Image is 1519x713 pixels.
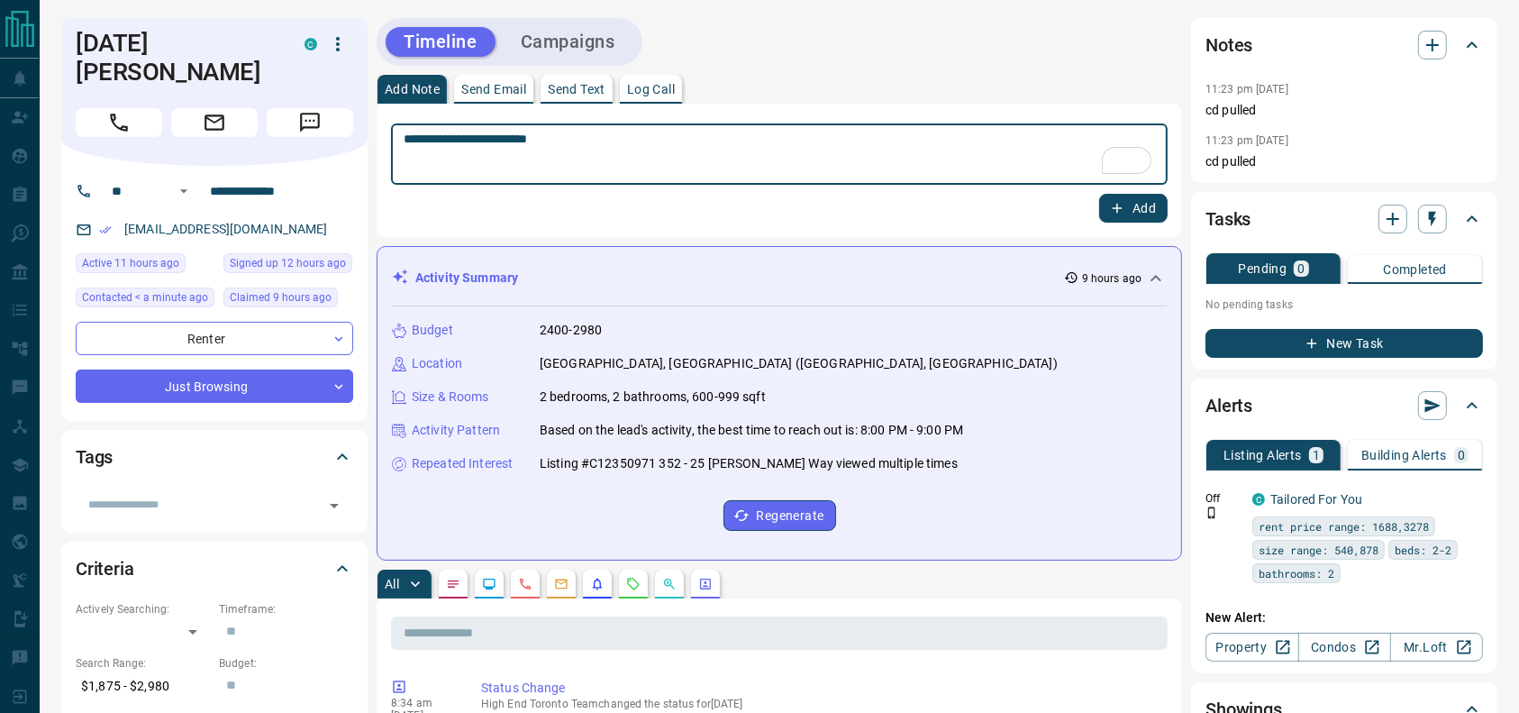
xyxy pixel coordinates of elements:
a: Property [1205,633,1298,662]
div: Mon Aug 18 2025 [223,288,353,313]
button: Add [1099,194,1168,223]
span: beds: 2-2 [1395,541,1451,559]
svg: Emails [554,577,568,591]
svg: Push Notification Only [1205,507,1218,519]
a: Condos [1298,633,1391,662]
p: Log Call [627,83,675,96]
h2: Notes [1205,31,1252,59]
div: Just Browsing [76,370,353,403]
textarea: To enrich screen reader interactions, please activate Accessibility in Grammarly extension settings [404,132,1155,178]
p: Completed [1383,263,1447,276]
h2: Tags [76,443,113,471]
span: Email [171,108,258,137]
p: cd pulled [1205,152,1483,171]
button: Open [173,180,195,202]
span: Call [76,108,162,137]
span: Signed up 12 hours ago [230,254,346,272]
p: 9 hours ago [1082,270,1142,287]
p: New Alert: [1205,608,1483,627]
p: 8:34 am [391,697,454,709]
h1: [DATE][PERSON_NAME] [76,29,277,87]
p: Activity Summary [415,269,518,288]
a: Mr.Loft [1390,633,1483,662]
svg: Email Verified [99,224,112,236]
button: Regenerate [723,500,836,531]
div: condos.ca [305,38,317,50]
svg: Requests [626,577,641,591]
span: bathrooms: 2 [1259,564,1334,582]
p: Add Note [385,83,440,96]
p: 2400-2980 [540,321,602,340]
p: [GEOGRAPHIC_DATA], [GEOGRAPHIC_DATA] ([GEOGRAPHIC_DATA], [GEOGRAPHIC_DATA]) [540,354,1058,373]
p: High End Toronto Team changed the status for [DATE] [481,698,1160,710]
div: condos.ca [1252,493,1265,506]
p: cd pulled [1205,101,1483,120]
p: 1 [1313,449,1320,462]
span: Active 11 hours ago [82,254,179,272]
button: Open [322,493,347,518]
h2: Tasks [1205,205,1251,233]
p: Location [412,354,462,373]
p: Activity Pattern [412,421,500,440]
div: Tags [76,435,353,479]
button: New Task [1205,329,1483,358]
div: Tasks [1205,197,1483,241]
p: No pending tasks [1205,291,1483,318]
p: 0 [1297,262,1305,275]
p: 11:23 pm [DATE] [1205,83,1288,96]
svg: Calls [518,577,532,591]
a: Tailored For You [1270,492,1362,507]
p: Off [1205,490,1242,507]
p: Timeframe: [219,601,353,617]
p: Repeated Interest [412,454,513,473]
div: Mon Aug 18 2025 [76,253,214,279]
p: Based on the lead's activity, the best time to reach out is: 8:00 PM - 9:00 PM [540,421,963,440]
span: rent price range: 1688,3278 [1259,517,1429,535]
p: 0 [1458,449,1465,462]
div: Mon Aug 18 2025 [223,253,353,279]
p: Budget: [219,655,353,672]
div: Renter [76,322,353,355]
p: Pending [1239,262,1287,275]
p: Budget [412,321,453,340]
button: Campaigns [503,27,633,57]
div: Criteria [76,547,353,590]
p: 2 bedrooms, 2 bathrooms, 600-999 sqft [540,388,766,407]
p: Building Alerts [1361,449,1447,462]
p: Listing Alerts [1223,449,1302,462]
div: Notes [1205,23,1483,67]
p: Actively Searching: [76,601,210,617]
span: size range: 540,878 [1259,541,1378,559]
svg: Lead Browsing Activity [482,577,496,591]
svg: Opportunities [662,577,677,591]
p: $1,875 - $2,980 [76,672,210,701]
p: Send Email [461,83,526,96]
span: Message [267,108,353,137]
p: Listing #C12350971 352 - 25 [PERSON_NAME] Way viewed multiple times [540,454,958,473]
div: Tue Aug 19 2025 [76,288,214,313]
p: Send Text [548,83,605,96]
span: Contacted < a minute ago [82,288,208,306]
p: 11:23 pm [DATE] [1205,134,1288,147]
a: [EMAIL_ADDRESS][DOMAIN_NAME] [124,222,328,236]
p: Size & Rooms [412,388,489,407]
div: Activity Summary9 hours ago [392,261,1167,295]
svg: Agent Actions [698,577,713,591]
p: All [385,578,399,590]
span: Claimed 9 hours ago [230,288,332,306]
p: Status Change [481,679,1160,698]
h2: Alerts [1205,391,1252,420]
h2: Criteria [76,554,134,583]
div: Alerts [1205,384,1483,427]
p: Search Range: [76,655,210,672]
svg: Listing Alerts [590,577,605,591]
button: Timeline [386,27,496,57]
svg: Notes [446,577,460,591]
